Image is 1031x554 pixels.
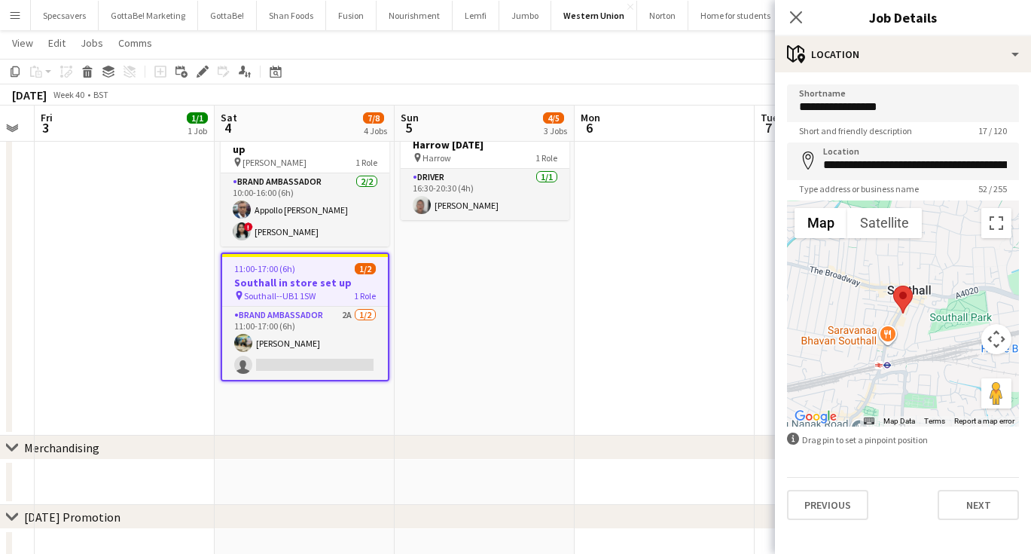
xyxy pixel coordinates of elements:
[221,253,389,381] app-job-card: 11:00-17:00 (6h)1/2Southall in store set up Southall--UB1 1SW1 RoleBrand Ambassador2A1/211:00-17:...
[924,417,945,425] a: Terms (opens in new tab)
[499,1,551,30] button: Jumbo
[75,33,109,53] a: Jobs
[244,290,316,301] span: Southall--UB1 1SW
[775,8,1031,27] h3: Job Details
[578,119,600,136] span: 6
[422,152,451,164] span: Harrow
[401,111,419,124] span: Sun
[12,36,33,50] span: View
[401,116,569,220] app-job-card: 16:30-20:30 (4h)1/1Harrow [DATE] Harrow1 RoleDriver1/116:30-20:30 (4h)[PERSON_NAME]
[795,208,847,238] button: Show street map
[221,107,389,246] app-job-card: 10:00-16:00 (6h)2/2[PERSON_NAME] in store set up [PERSON_NAME]1 RoleBrand Ambassador2/210:00-16:0...
[637,1,688,30] button: Norton
[218,119,237,136] span: 4
[12,87,47,103] div: [DATE]
[242,157,307,168] span: [PERSON_NAME]
[221,111,237,124] span: Sat
[966,125,1019,136] span: 17 / 120
[453,1,499,30] button: Lemfi
[864,416,874,427] button: Keyboard shortcuts
[38,119,53,136] span: 3
[221,129,389,156] h3: [PERSON_NAME] in store set up
[543,112,564,124] span: 4/5
[775,36,1031,72] div: Location
[761,111,778,124] span: Tue
[787,183,931,194] span: Type address or business name
[883,416,915,427] button: Map Data
[688,1,783,30] button: Home for students
[257,1,326,30] button: Shan Foods
[981,208,1011,238] button: Toggle fullscreen view
[6,33,39,53] a: View
[355,263,376,274] span: 1/2
[244,222,253,231] span: !
[187,112,208,124] span: 1/1
[938,490,1019,520] button: Next
[41,111,53,124] span: Fri
[355,157,377,168] span: 1 Role
[791,407,840,427] a: Open this area in Google Maps (opens a new window)
[398,119,419,136] span: 5
[981,324,1011,354] button: Map camera controls
[981,378,1011,409] button: Drag Pegman onto the map to open Street View
[791,407,840,427] img: Google
[188,125,207,136] div: 1 Job
[326,1,377,30] button: Fusion
[50,89,87,100] span: Week 40
[48,36,66,50] span: Edit
[364,125,387,136] div: 4 Jobs
[31,1,99,30] button: Specsavers
[363,112,384,124] span: 7/8
[787,433,1019,447] div: Drag pin to set a pinpoint position
[118,36,152,50] span: Comms
[24,510,120,525] div: [DATE] Promotion
[847,208,922,238] button: Show satellite imagery
[24,440,99,455] div: Merchandising
[222,276,388,289] h3: Southall in store set up
[787,490,868,520] button: Previous
[354,290,376,301] span: 1 Role
[377,1,453,30] button: Nourishment
[81,36,103,50] span: Jobs
[234,263,295,274] span: 11:00-17:00 (6h)
[544,125,567,136] div: 3 Jobs
[42,33,72,53] a: Edit
[99,1,198,30] button: GottaBe! Marketing
[551,1,637,30] button: Western Union
[221,173,389,246] app-card-role: Brand Ambassador2/210:00-16:00 (6h)Appollo [PERSON_NAME]![PERSON_NAME]
[787,125,924,136] span: Short and friendly description
[954,417,1014,425] a: Report a map error
[581,111,600,124] span: Mon
[222,307,388,380] app-card-role: Brand Ambassador2A1/211:00-17:00 (6h)[PERSON_NAME]
[966,183,1019,194] span: 52 / 255
[535,152,557,164] span: 1 Role
[401,169,569,220] app-card-role: Driver1/116:30-20:30 (4h)[PERSON_NAME]
[198,1,257,30] button: GottaBe!
[93,89,108,100] div: BST
[758,119,778,136] span: 7
[112,33,158,53] a: Comms
[401,138,569,152] h3: Harrow [DATE]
